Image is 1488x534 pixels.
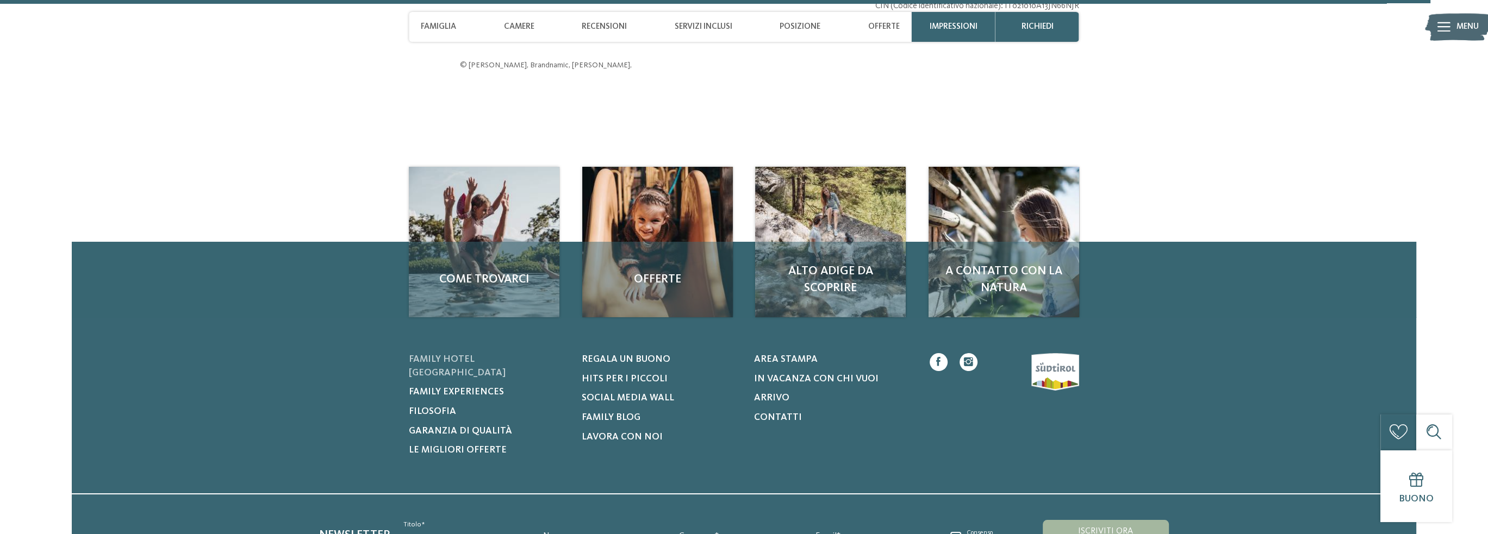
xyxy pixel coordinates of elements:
span: Camere [504,22,534,32]
span: Lavora con noi [581,432,662,442]
span: Social Media Wall [581,393,674,403]
span: Offerte [594,271,721,288]
a: Il family hotel a Vipiteno per veri intenditori Offerte [582,167,733,317]
a: Family hotel [GEOGRAPHIC_DATA] [409,353,566,380]
span: Offerte [868,22,900,32]
span: Buono [1399,494,1434,504]
img: Il family hotel a Vipiteno per veri intenditori [582,167,733,317]
span: In vacanza con chi vuoi [754,374,879,384]
a: Contatti [754,411,912,425]
a: Garanzia di qualità [409,425,566,438]
span: Arrivo [754,393,789,403]
a: Family Blog [581,411,739,425]
a: In vacanza con chi vuoi [754,373,912,386]
span: richiedi [1021,22,1053,32]
span: Contatti [754,413,802,422]
a: Hits per i piccoli [581,373,739,386]
a: Lavora con noi [581,431,739,444]
img: Il family hotel a Vipiteno per veri intenditori [409,167,559,317]
a: Il family hotel a Vipiteno per veri intenditori A contatto con la natura [929,167,1079,317]
span: Filosofia [409,407,456,416]
span: Famiglia [421,22,456,32]
a: Area stampa [754,353,912,367]
a: Il family hotel a Vipiteno per veri intenditori Alto Adige da scoprire [755,167,906,317]
span: Regala un buono [581,355,670,364]
span: Hits per i piccoli [581,374,667,384]
img: Il family hotel a Vipiteno per veri intenditori [755,167,906,317]
a: Buono [1380,450,1452,522]
span: Area stampa [754,355,818,364]
span: Come trovarci [421,271,547,288]
span: Le migliori offerte [409,445,507,455]
p: © [PERSON_NAME], Brandnamic, [PERSON_NAME], [460,60,1029,71]
span: Family hotel [GEOGRAPHIC_DATA] [409,355,506,378]
a: Le migliori offerte [409,444,566,457]
span: A contatto con la natura [941,263,1067,297]
a: Social Media Wall [581,392,739,405]
span: Impressioni [930,22,978,32]
a: Arrivo [754,392,912,405]
span: Garanzia di qualità [409,426,512,436]
a: Il family hotel a Vipiteno per veri intenditori Come trovarci [409,167,559,317]
a: Filosofia [409,405,566,419]
a: Regala un buono [581,353,739,367]
span: CIN (Codice identificativo nazionale): IT021010A13JN66NJR [875,1,1079,12]
span: Posizione [780,22,820,32]
span: Family experiences [409,387,504,397]
img: Il family hotel a Vipiteno per veri intenditori [929,167,1079,317]
a: Family experiences [409,386,566,399]
span: Alto Adige da scoprire [767,263,894,297]
span: Servizi inclusi [675,22,732,32]
span: Recensioni [582,22,627,32]
span: Family Blog [581,413,640,422]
